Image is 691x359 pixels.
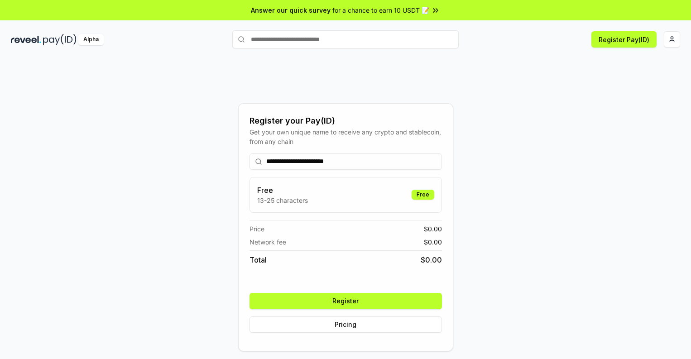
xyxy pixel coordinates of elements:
[257,196,308,205] p: 13-25 characters
[251,5,331,15] span: Answer our quick survey
[250,224,264,234] span: Price
[421,254,442,265] span: $ 0.00
[250,254,267,265] span: Total
[250,127,442,146] div: Get your own unique name to receive any crypto and stablecoin, from any chain
[412,190,434,200] div: Free
[250,316,442,333] button: Pricing
[43,34,77,45] img: pay_id
[11,34,41,45] img: reveel_dark
[78,34,104,45] div: Alpha
[591,31,657,48] button: Register Pay(ID)
[332,5,429,15] span: for a chance to earn 10 USDT 📝
[250,293,442,309] button: Register
[424,237,442,247] span: $ 0.00
[257,185,308,196] h3: Free
[250,115,442,127] div: Register your Pay(ID)
[250,237,286,247] span: Network fee
[424,224,442,234] span: $ 0.00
